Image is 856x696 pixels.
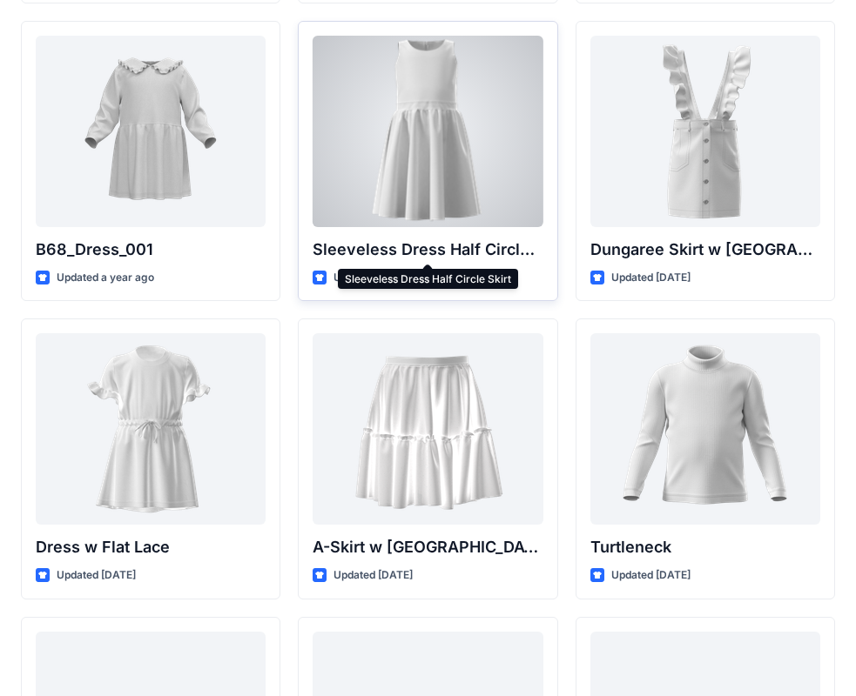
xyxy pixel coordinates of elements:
p: A-Skirt w [GEOGRAPHIC_DATA] [313,535,543,559]
p: Turtleneck [590,535,820,559]
p: Updated a year ago [57,269,154,287]
p: Updated [DATE] [334,566,413,585]
a: Dress w Flat Lace [36,333,266,525]
p: B68_Dress_001 [36,238,266,262]
p: Updated [DATE] [611,566,691,585]
p: Dungaree Skirt w [GEOGRAPHIC_DATA] [590,238,820,262]
p: Updated [DATE] [57,566,136,585]
p: Updated [DATE] [611,269,691,287]
a: B68_Dress_001 [36,36,266,227]
a: Sleeveless Dress Half Circle Skirt [313,36,543,227]
a: Dungaree Skirt w Ruffles [590,36,820,227]
p: Sleeveless Dress Half Circle Skirt [313,238,543,262]
p: Dress w Flat Lace [36,535,266,559]
a: Turtleneck [590,333,820,525]
a: A-Skirt w Ruffle [313,333,543,525]
p: Updated [DATE] [334,269,413,287]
